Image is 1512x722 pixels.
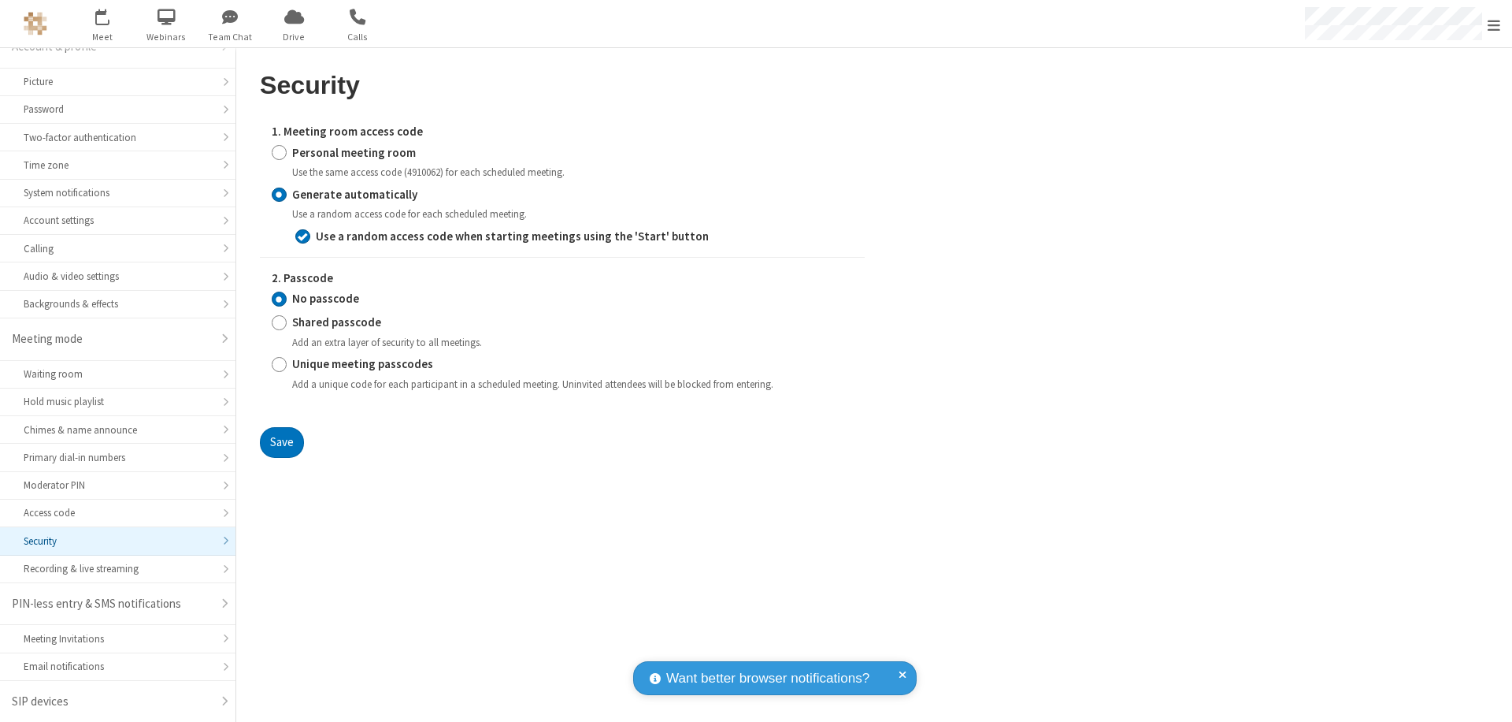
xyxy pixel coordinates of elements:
div: Time zone [24,158,212,173]
span: Calls [328,30,387,44]
span: Team Chat [201,30,260,44]
div: Calling [24,241,212,256]
img: QA Selenium DO NOT DELETE OR CHANGE [24,12,47,35]
div: Use a random access code for each scheduled meeting. [292,207,853,221]
div: Backgrounds & effects [24,296,212,311]
div: Two-factor authentication [24,130,212,145]
div: 1 [106,9,117,20]
strong: Unique meeting passcodes [292,356,433,371]
div: Primary dial-in numbers [24,450,212,465]
div: Email notifications [24,659,212,674]
strong: Personal meeting room [292,145,416,160]
div: Waiting room [24,367,212,381]
div: System notifications [24,185,212,200]
div: Chimes & name announce [24,422,212,437]
div: Add an extra layer of security to all meetings. [292,335,853,350]
div: Recording & live streaming [24,561,212,576]
div: Security [24,534,212,549]
div: Meeting Invitations [24,631,212,646]
div: Picture [24,74,212,89]
span: Drive [265,30,324,44]
div: Audio & video settings [24,269,212,284]
div: Meeting mode [12,330,212,348]
div: Add a unique code for each participant in a scheduled meeting. Uninvited attendees will be blocke... [292,377,853,392]
strong: Shared passcode [292,314,381,329]
label: 1. Meeting room access code [272,123,853,141]
span: Webinars [137,30,196,44]
div: Moderator PIN [24,478,212,493]
strong: Generate automatically [292,187,417,202]
strong: Use a random access code when starting meetings using the 'Start' button [316,229,709,244]
strong: No passcode [292,291,359,306]
div: Account settings [24,213,212,228]
button: Save [260,427,304,459]
div: Access code [24,505,212,520]
div: Password [24,102,212,117]
span: Meet [73,30,132,44]
div: Hold music playlist [24,394,212,409]
span: Want better browser notifications? [666,668,869,689]
h2: Security [260,72,865,99]
div: SIP devices [12,693,212,711]
label: 2. Passcode [272,270,853,288]
div: PIN-less entry & SMS notifications [12,595,212,613]
div: Use the same access code (4910062) for each scheduled meeting. [292,165,853,180]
